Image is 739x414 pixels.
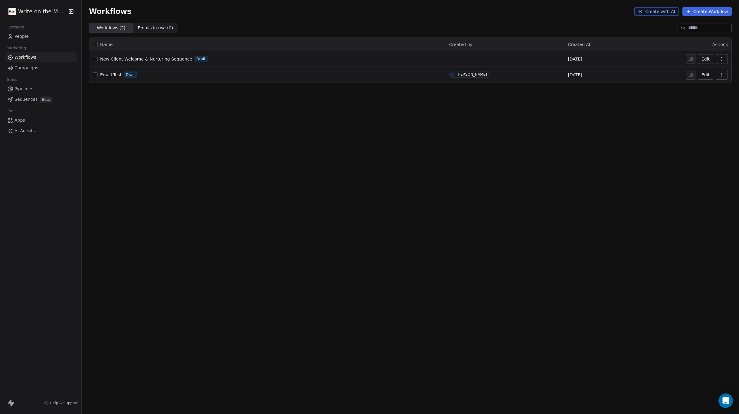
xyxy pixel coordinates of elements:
[568,42,590,47] span: Created At
[698,54,713,64] button: Edit
[50,401,78,406] span: Help & Support
[18,8,67,15] span: Write on the Mark
[457,72,487,77] div: [PERSON_NAME]
[196,56,205,62] span: Draft
[5,31,77,41] a: People
[126,72,135,77] span: Draft
[5,126,77,136] a: AI Agents
[712,42,728,47] span: Actions
[5,52,77,62] a: Workflows
[100,56,192,62] a: New Client Welcome & Nurturing Sequence
[15,96,38,103] span: Sequences
[15,54,36,61] span: Workflows
[5,115,77,125] a: Apps
[89,7,131,16] span: Workflows
[5,63,77,73] a: Campaigns
[634,7,679,16] button: Create with AI
[15,86,33,92] span: Pipelines
[44,401,78,406] a: Help & Support
[40,97,52,103] span: Beta
[15,65,38,71] span: Campaigns
[718,393,733,408] div: Open Intercom Messenger
[4,107,19,116] span: Tools
[15,117,25,123] span: Apps
[15,33,29,40] span: People
[7,6,64,17] button: Write on the Mark
[449,42,473,47] span: Created by
[682,7,732,16] button: Create Workflow
[4,23,27,32] span: Contacts
[5,84,77,94] a: Pipelines
[100,57,192,61] span: New Client Welcome & Nurturing Sequence
[4,44,29,53] span: Marketing
[5,94,77,104] a: SequencesBeta
[138,25,173,31] span: Emails in use ( 0 )
[100,41,113,48] span: Name
[4,75,20,84] span: Sales
[698,70,713,80] button: Edit
[100,72,122,78] a: Email Test
[452,72,453,77] div: L
[8,8,16,15] img: Write%20on%20the%20Mark%20Logo%20(square%20bg)%201.jpg
[568,72,582,78] span: [DATE]
[100,72,122,77] span: Email Test
[568,56,582,62] span: [DATE]
[15,128,35,134] span: AI Agents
